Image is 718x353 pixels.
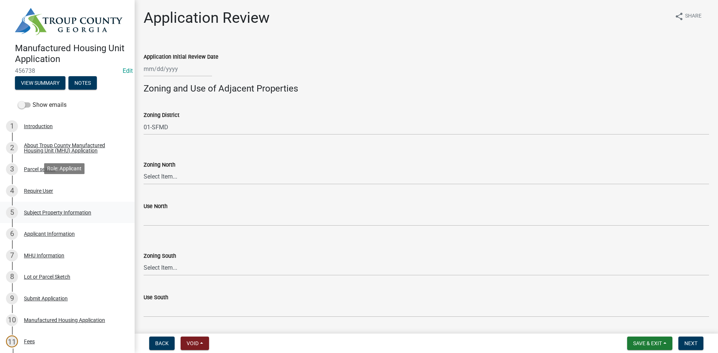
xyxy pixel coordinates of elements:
[68,81,97,87] wm-modal-confirm: Notes
[24,274,70,279] div: Lot or Parcel Sketch
[68,76,97,90] button: Notes
[6,335,18,347] div: 11
[144,61,212,77] input: mm/dd/yyyy
[144,254,176,259] label: Zoning South
[24,143,123,153] div: About Troup County Manufactured Housing Unit (MHU) Application
[6,163,18,175] div: 3
[24,318,105,323] div: Manufactured Housing Application
[123,67,133,74] wm-modal-confirm: Edit Application Number
[155,340,169,346] span: Back
[633,340,662,346] span: Save & Exit
[6,250,18,261] div: 7
[24,339,35,344] div: Fees
[181,337,209,350] button: Void
[6,185,18,197] div: 4
[15,76,65,90] button: View Summary
[24,296,68,301] div: Submit Application
[149,337,175,350] button: Back
[684,340,697,346] span: Next
[6,120,18,132] div: 1
[15,67,120,74] span: 456738
[627,337,672,350] button: Save & Exit
[24,167,55,172] div: Parcel search
[24,188,53,193] div: Require User
[44,163,85,174] div: Role: Applicant
[18,100,67,109] label: Show emails
[144,9,270,27] h1: Application Review
[6,292,18,304] div: 9
[24,210,91,215] div: Subject Property Information
[144,83,709,94] h4: Zoning and Use of Adjacent Properties
[144,113,179,118] label: Zoning District
[144,204,168,209] label: Use North
[669,9,708,24] button: shareShare
[144,162,175,168] label: Zoning North
[6,271,18,283] div: 8
[24,124,53,129] div: Introduction
[24,253,64,258] div: MHU Information
[144,55,218,60] label: Application Initial Review Date
[6,142,18,154] div: 2
[123,67,133,74] a: Edit
[15,81,65,87] wm-modal-confirm: Summary
[187,340,199,346] span: Void
[144,295,168,300] label: Use South
[6,314,18,326] div: 10
[6,228,18,240] div: 6
[6,207,18,219] div: 5
[15,8,123,35] img: Troup County, Georgia
[15,43,129,65] h4: Manufactured Housing Unit Application
[678,337,703,350] button: Next
[24,231,75,236] div: Applicant Information
[675,12,684,21] i: share
[685,12,702,21] span: Share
